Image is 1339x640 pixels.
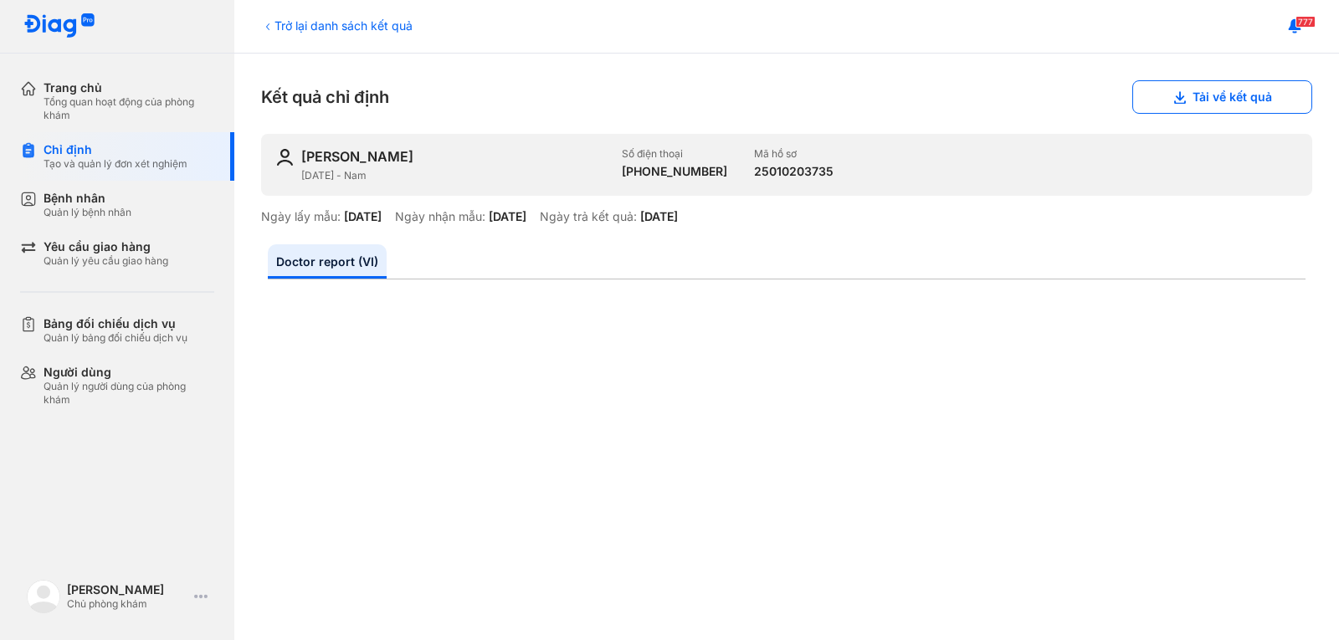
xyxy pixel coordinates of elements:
div: [DATE] [489,209,526,224]
div: Trang chủ [44,80,214,95]
div: Bệnh nhân [44,191,131,206]
div: 25010203735 [754,164,834,179]
div: Chủ phòng khám [67,597,187,611]
div: [DATE] - Nam [301,169,608,182]
div: Quản lý bệnh nhân [44,206,131,219]
div: Tạo và quản lý đơn xét nghiệm [44,157,187,171]
button: Tải về kết quả [1132,80,1312,114]
div: Người dùng [44,365,214,380]
img: user-icon [274,147,295,167]
div: Trở lại danh sách kết quả [261,17,413,34]
img: logo [27,580,60,613]
div: Quản lý bảng đối chiếu dịch vụ [44,331,187,345]
div: [PERSON_NAME] [67,582,187,597]
div: Số điện thoại [622,147,727,161]
a: Doctor report (VI) [268,244,387,279]
div: [PERSON_NAME] [301,147,413,166]
div: Bảng đối chiếu dịch vụ [44,316,187,331]
span: 777 [1295,16,1316,28]
div: Tổng quan hoạt động của phòng khám [44,95,214,122]
div: [PHONE_NUMBER] [622,164,727,179]
div: [DATE] [640,209,678,224]
div: Mã hồ sơ [754,147,834,161]
div: Ngày trả kết quả: [540,209,637,224]
div: Kết quả chỉ định [261,80,1312,114]
div: Ngày lấy mẫu: [261,209,341,224]
img: logo [23,13,95,39]
div: Quản lý yêu cầu giao hàng [44,254,168,268]
div: Yêu cầu giao hàng [44,239,168,254]
div: Chỉ định [44,142,187,157]
div: Ngày nhận mẫu: [395,209,485,224]
div: Quản lý người dùng của phòng khám [44,380,214,407]
div: [DATE] [344,209,382,224]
